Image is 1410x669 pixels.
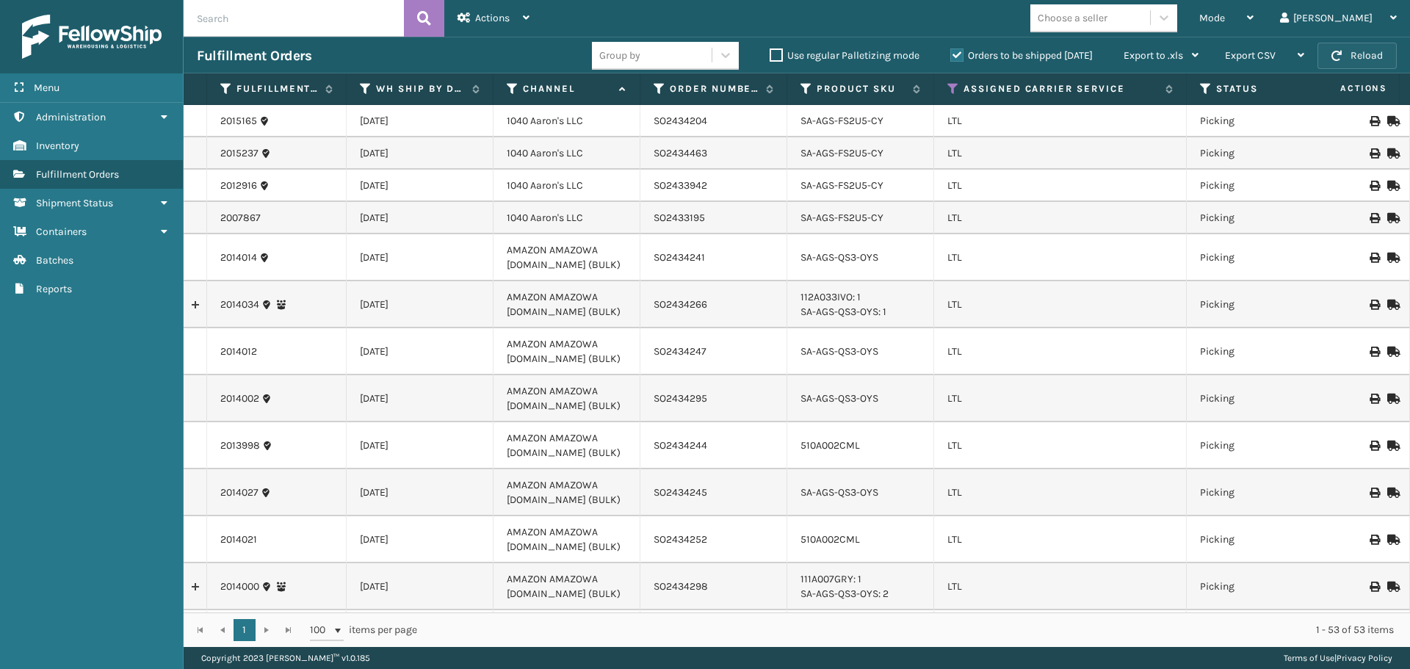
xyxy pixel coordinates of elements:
[493,469,640,516] td: AMAZON AMAZOWA [DOMAIN_NAME] (BULK)
[36,283,72,295] span: Reports
[347,375,493,422] td: [DATE]
[1387,148,1396,159] i: Mark as Shipped
[220,297,259,312] a: 2014034
[1187,234,1334,281] td: Picking
[347,137,493,170] td: [DATE]
[950,49,1093,62] label: Orders to be shipped [DATE]
[438,623,1394,637] div: 1 - 53 of 53 items
[22,15,162,59] img: logo
[1370,347,1378,357] i: Print BOL
[236,82,318,95] label: Fulfillment Order Id
[1370,535,1378,545] i: Print BOL
[1387,300,1396,310] i: Mark as Shipped
[220,211,261,225] a: 2007867
[220,391,259,406] a: 2014002
[1387,488,1396,498] i: Mark as Shipped
[310,623,332,637] span: 100
[934,375,1187,422] td: LTL
[1187,563,1334,610] td: Picking
[1216,82,1305,95] label: Status
[493,328,640,375] td: AMAZON AMAZOWA [DOMAIN_NAME] (BULK)
[640,137,787,170] td: SO2434463
[1187,516,1334,563] td: Picking
[934,328,1187,375] td: LTL
[493,281,640,328] td: AMAZON AMAZOWA [DOMAIN_NAME] (BULK)
[347,202,493,234] td: [DATE]
[640,563,787,610] td: SO2434298
[1317,43,1397,69] button: Reload
[1387,181,1396,191] i: Mark as Shipped
[347,105,493,137] td: [DATE]
[934,422,1187,469] td: LTL
[640,202,787,234] td: SO2433195
[963,82,1158,95] label: Assigned Carrier Service
[1387,253,1396,263] i: Mark as Shipped
[1370,253,1378,263] i: Print BOL
[36,225,87,238] span: Containers
[220,532,257,547] a: 2014021
[493,137,640,170] td: 1040 Aaron's LLC
[234,619,256,641] a: 1
[493,170,640,202] td: 1040 Aaron's LLC
[800,486,878,499] a: SA-AGS-QS3-OYS
[1187,105,1334,137] td: Picking
[220,438,260,453] a: 2013998
[347,170,493,202] td: [DATE]
[36,197,113,209] span: Shipment Status
[220,579,259,594] a: 2014000
[493,202,640,234] td: 1040 Aaron's LLC
[640,170,787,202] td: SO2433942
[934,137,1187,170] td: LTL
[800,533,860,546] a: 510A002CML
[1387,582,1396,592] i: Mark as Shipped
[493,516,640,563] td: AMAZON AMAZOWA [DOMAIN_NAME] (BULK)
[347,469,493,516] td: [DATE]
[800,587,889,600] a: SA-AGS-QS3-OYS: 2
[934,202,1187,234] td: LTL
[640,422,787,469] td: SO2434244
[1225,49,1276,62] span: Export CSV
[800,392,878,405] a: SA-AGS-QS3-OYS
[1038,10,1107,26] div: Choose a seller
[1187,375,1334,422] td: Picking
[934,234,1187,281] td: LTL
[1294,76,1396,101] span: Actions
[1284,653,1334,663] a: Terms of Use
[640,105,787,137] td: SO2434204
[1187,202,1334,234] td: Picking
[1187,137,1334,170] td: Picking
[640,375,787,422] td: SO2434295
[1124,49,1183,62] span: Export to .xls
[220,344,257,359] a: 2014012
[220,114,257,129] a: 2015165
[800,147,883,159] a: SA-AGS-FS2U5-CY
[599,48,640,63] div: Group by
[1370,488,1378,498] i: Print BOL
[347,516,493,563] td: [DATE]
[347,328,493,375] td: [DATE]
[640,234,787,281] td: SO2434241
[800,211,883,224] a: SA-AGS-FS2U5-CY
[347,422,493,469] td: [DATE]
[220,250,257,265] a: 2014014
[1387,535,1396,545] i: Mark as Shipped
[800,179,883,192] a: SA-AGS-FS2U5-CY
[310,619,417,641] span: items per page
[1370,394,1378,404] i: Print BOL
[800,291,861,303] a: 112A033IVO: 1
[800,251,878,264] a: SA-AGS-QS3-OYS
[800,345,878,358] a: SA-AGS-QS3-OYS
[770,49,919,62] label: Use regular Palletizing mode
[1187,469,1334,516] td: Picking
[1284,647,1392,669] div: |
[934,105,1187,137] td: LTL
[934,563,1187,610] td: LTL
[640,516,787,563] td: SO2434252
[493,105,640,137] td: 1040 Aaron's LLC
[1370,441,1378,451] i: Print BOL
[1370,116,1378,126] i: Print BOL
[220,146,258,161] a: 2015237
[36,111,106,123] span: Administration
[934,516,1187,563] td: LTL
[1370,582,1378,592] i: Print BOL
